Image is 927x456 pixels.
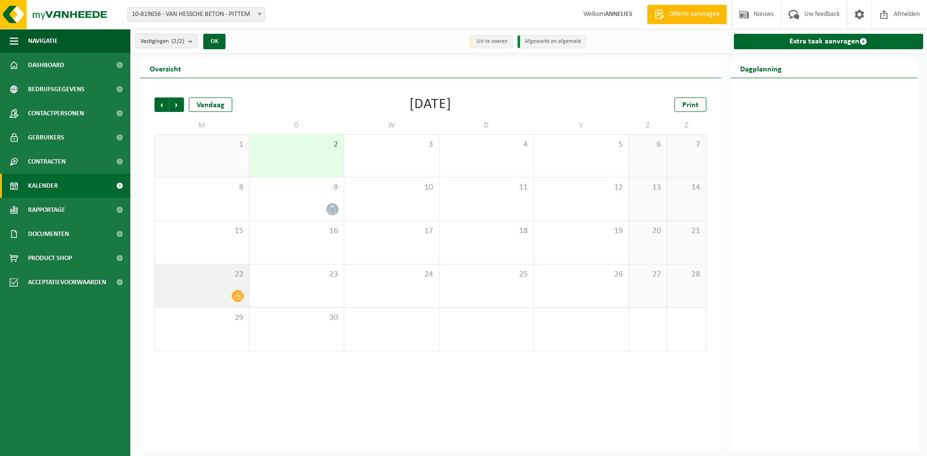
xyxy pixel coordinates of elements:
[539,226,624,236] span: 19
[254,182,339,193] span: 9
[140,34,184,49] span: Vestigingen
[647,5,727,24] a: Offerte aanvragen
[409,97,451,112] div: [DATE]
[28,125,64,150] span: Gebruikers
[28,53,64,77] span: Dashboard
[667,117,706,134] td: Z
[349,226,434,236] span: 17
[444,139,529,150] span: 4
[160,139,244,150] span: 1
[189,97,232,112] div: Vandaag
[682,101,699,109] span: Print
[667,10,722,19] span: Offerte aanvragen
[629,117,668,134] td: Z
[634,139,662,150] span: 6
[730,59,791,78] h2: Dagplanning
[672,139,701,150] span: 7
[28,222,69,246] span: Documenten
[28,246,72,270] span: Product Shop
[444,182,529,193] span: 11
[250,117,345,134] td: D
[128,8,265,21] span: 10-819656 - VAN HESSCHE BETON - PITTEM
[28,150,66,174] span: Contracten
[349,182,434,193] span: 10
[28,29,58,53] span: Navigatie
[160,269,244,280] span: 22
[160,226,244,236] span: 15
[28,174,58,198] span: Kalender
[203,34,225,49] button: OK
[135,34,197,48] button: Vestigingen(2/2)
[171,38,184,44] count: (2/2)
[672,182,701,193] span: 14
[154,97,169,112] span: Vorige
[254,269,339,280] span: 23
[605,11,632,18] strong: ANNELIES
[28,198,65,222] span: Rapportage
[140,59,191,78] h2: Overzicht
[672,269,701,280] span: 28
[344,117,439,134] td: W
[160,313,244,323] span: 29
[349,139,434,150] span: 3
[254,139,339,150] span: 2
[469,35,513,48] li: Uit te voeren
[444,226,529,236] span: 18
[444,269,529,280] span: 25
[254,226,339,236] span: 16
[534,117,629,134] td: V
[734,34,924,49] a: Extra taak aanvragen
[672,226,701,236] span: 21
[634,182,662,193] span: 13
[169,97,184,112] span: Volgende
[634,269,662,280] span: 27
[539,269,624,280] span: 26
[539,139,624,150] span: 5
[674,97,706,112] a: Print
[254,313,339,323] span: 30
[634,226,662,236] span: 20
[127,7,265,22] span: 10-819656 - VAN HESSCHE BETON - PITTEM
[28,270,106,294] span: Acceptatievoorwaarden
[28,101,84,125] span: Contactpersonen
[154,117,250,134] td: M
[439,117,534,134] td: D
[518,35,586,48] li: Afgewerkt en afgemeld
[28,77,84,101] span: Bedrijfsgegevens
[160,182,244,193] span: 8
[539,182,624,193] span: 12
[349,269,434,280] span: 24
